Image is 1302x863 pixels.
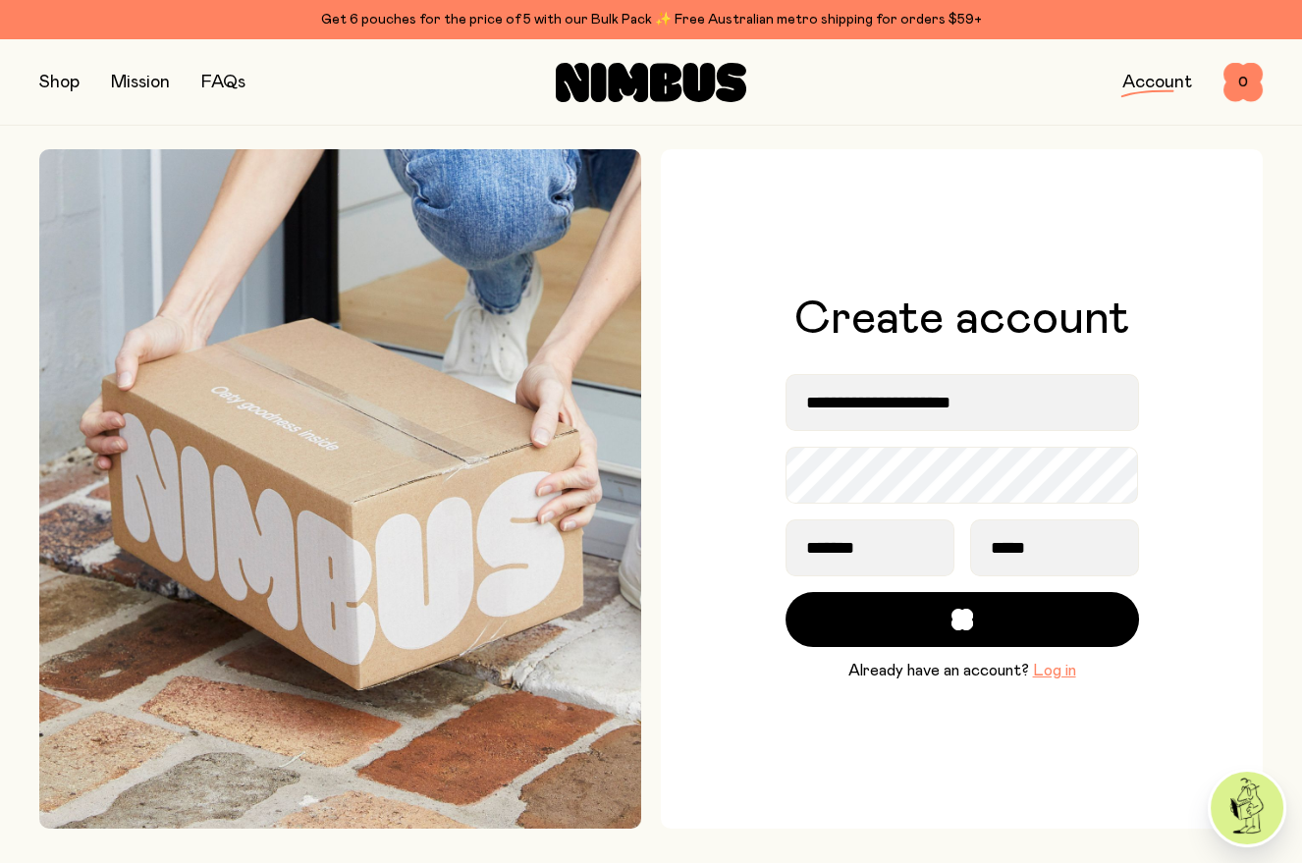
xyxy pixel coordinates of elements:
a: Account [1122,74,1192,91]
button: 0 [1223,63,1263,102]
a: FAQs [201,74,245,91]
h1: Create account [794,296,1130,343]
span: Already have an account? [848,659,1029,682]
img: agent [1211,772,1283,844]
div: Get 6 pouches for the price of 5 with our Bulk Pack ✨ Free Australian metro shipping for orders $59+ [39,8,1263,31]
button: Log in [1033,659,1076,682]
img: Picking up Nimbus mailer from doorstep [39,149,641,829]
a: Mission [111,74,170,91]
